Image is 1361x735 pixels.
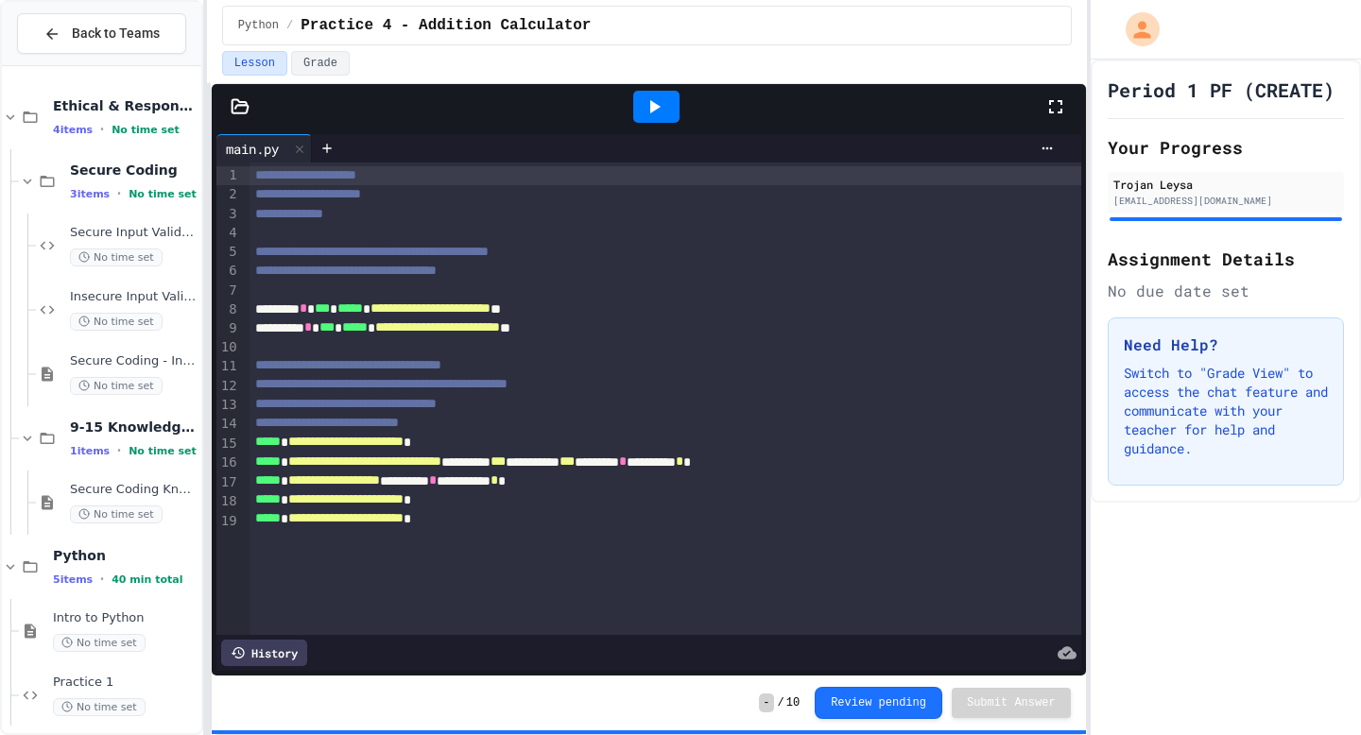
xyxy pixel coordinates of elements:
span: 5 items [53,573,93,586]
span: No time set [70,505,163,523]
span: Ethical & Responsible Coding Practice [53,97,198,114]
p: Switch to "Grade View" to access the chat feature and communicate with your teacher for help and ... [1124,364,1328,458]
div: 16 [216,453,240,472]
div: 11 [216,357,240,376]
span: • [100,122,104,137]
span: No time set [70,248,163,266]
span: 40 min total [112,573,182,586]
div: 18 [216,492,240,511]
div: 7 [216,282,240,300]
span: No time set [129,188,197,200]
div: 10 [216,338,240,357]
iframe: chat widget [1282,659,1342,716]
span: / [778,695,784,710]
span: No time set [112,124,180,136]
div: Trojan Leysa [1113,176,1338,193]
span: Secure Input Validation [70,225,198,241]
div: 1 [216,166,240,185]
div: History [221,640,307,666]
span: 10 [786,695,800,710]
span: Practice 1 [53,675,198,691]
div: My Account [1106,8,1164,51]
span: No time set [70,377,163,395]
div: 6 [216,262,240,281]
span: Secure Coding [70,162,198,179]
button: Grade [291,51,350,76]
div: [EMAIL_ADDRESS][DOMAIN_NAME] [1113,194,1338,208]
div: 12 [216,377,240,396]
span: Practice 4 - Addition Calculator [301,14,591,37]
div: 14 [216,415,240,434]
span: • [100,572,104,587]
span: Intro to Python [53,610,198,626]
span: Python [238,18,279,33]
iframe: chat widget [1204,577,1342,658]
div: main.py [216,134,312,162]
div: 5 [216,243,240,262]
span: Secure Coding Knowledge Check [70,482,198,498]
span: - [759,693,773,712]
span: • [117,186,121,201]
div: 13 [216,396,240,415]
div: 4 [216,224,240,243]
span: Secure Coding - Input Validation [70,353,198,369]
span: 9-15 Knowledge Check [70,419,198,436]
button: Review pending [815,687,942,719]
div: 9 [216,319,240,338]
span: Insecure Input Validation [70,289,198,305]
span: No time set [53,634,146,652]
span: / [286,18,293,33]
div: 17 [216,473,240,492]
div: 2 [216,185,240,204]
span: No time set [129,445,197,457]
span: No time set [53,698,146,716]
span: Python [53,547,198,564]
span: Back to Teams [72,24,160,43]
span: 1 items [70,445,110,457]
button: Lesson [222,51,287,76]
div: No due date set [1108,280,1344,302]
span: Submit Answer [967,695,1056,710]
h3: Need Help? [1124,333,1328,356]
span: 4 items [53,124,93,136]
h2: Assignment Details [1108,246,1344,272]
div: 3 [216,205,240,224]
span: • [117,443,121,458]
div: 19 [216,512,240,531]
div: 8 [216,300,240,319]
h1: Period 1 PF (CREATE) [1108,77,1335,103]
div: main.py [216,139,288,159]
span: 3 items [70,188,110,200]
span: No time set [70,313,163,331]
button: Back to Teams [17,13,186,54]
button: Submit Answer [952,688,1071,718]
div: 15 [216,435,240,453]
h2: Your Progress [1108,134,1344,161]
